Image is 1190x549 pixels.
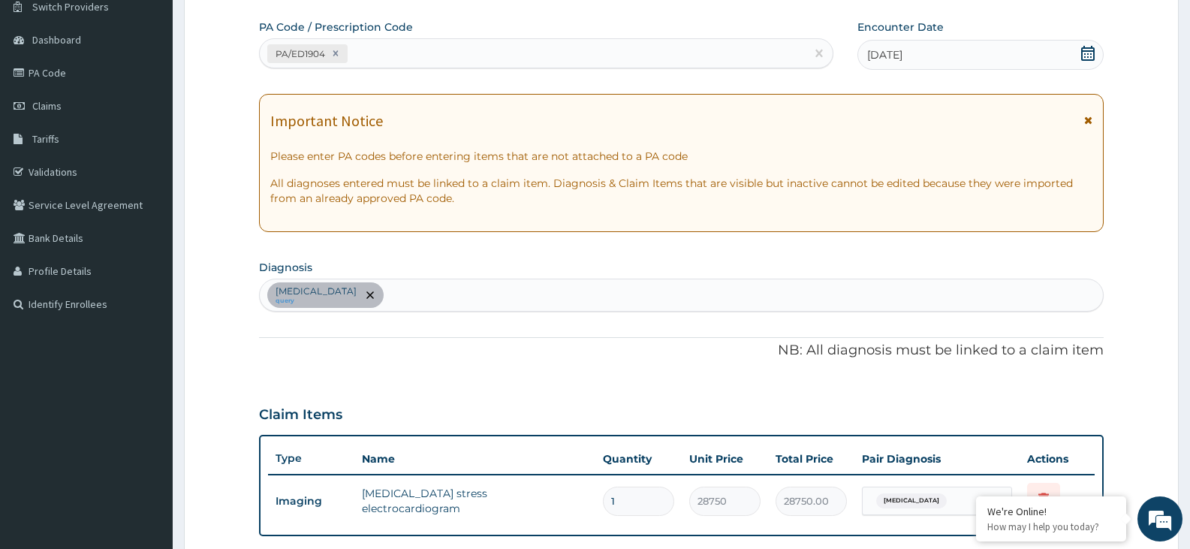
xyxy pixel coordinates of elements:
[28,75,61,113] img: d_794563401_company_1708531726252_794563401
[1020,444,1095,474] th: Actions
[259,260,312,275] label: Diagnosis
[259,341,1104,360] p: NB: All diagnosis must be linked to a claim item
[32,132,59,146] span: Tariffs
[270,176,1092,206] p: All diagnoses entered must be linked to a claim item. Diagnosis & Claim Items that are visible bu...
[270,113,383,129] h1: Important Notice
[276,285,357,297] p: [MEDICAL_DATA]
[854,444,1020,474] th: Pair Diagnosis
[32,99,62,113] span: Claims
[857,20,944,35] label: Encounter Date
[363,288,377,302] span: remove selection option
[987,505,1115,518] div: We're Online!
[276,297,357,305] small: query
[246,8,282,44] div: Minimize live chat window
[595,444,682,474] th: Quantity
[259,407,342,424] h3: Claim Items
[876,493,947,508] span: [MEDICAL_DATA]
[682,444,768,474] th: Unit Price
[768,444,854,474] th: Total Price
[354,444,595,474] th: Name
[8,379,286,431] textarea: Type your message and hit 'Enter'
[259,20,413,35] label: PA Code / Prescription Code
[87,173,207,325] span: We're online!
[987,520,1115,533] p: How may I help you today?
[268,445,354,472] th: Type
[32,33,81,47] span: Dashboard
[867,47,902,62] span: [DATE]
[268,487,354,515] td: Imaging
[354,478,595,523] td: [MEDICAL_DATA] stress electrocardiogram
[270,149,1092,164] p: Please enter PA codes before entering items that are not attached to a PA code
[78,84,252,104] div: Chat with us now
[271,45,327,62] div: PA/ED1904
